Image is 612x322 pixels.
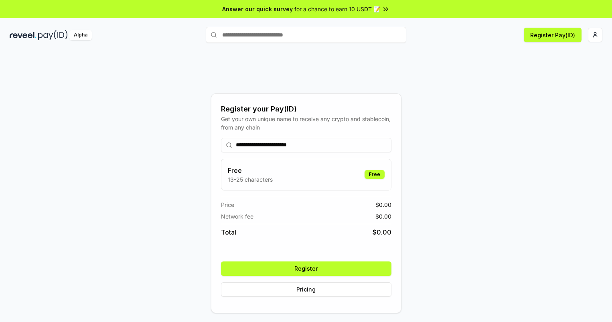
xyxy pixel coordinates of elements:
[294,5,380,13] span: for a chance to earn 10 USDT 📝
[221,103,391,115] div: Register your Pay(ID)
[10,30,36,40] img: reveel_dark
[221,227,236,237] span: Total
[228,175,273,184] p: 13-25 characters
[38,30,68,40] img: pay_id
[221,282,391,297] button: Pricing
[365,170,385,179] div: Free
[221,115,391,132] div: Get your own unique name to receive any crypto and stablecoin, from any chain
[221,200,234,209] span: Price
[375,200,391,209] span: $ 0.00
[228,166,273,175] h3: Free
[221,261,391,276] button: Register
[221,212,253,221] span: Network fee
[524,28,582,42] button: Register Pay(ID)
[373,227,391,237] span: $ 0.00
[69,30,92,40] div: Alpha
[375,212,391,221] span: $ 0.00
[222,5,293,13] span: Answer our quick survey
